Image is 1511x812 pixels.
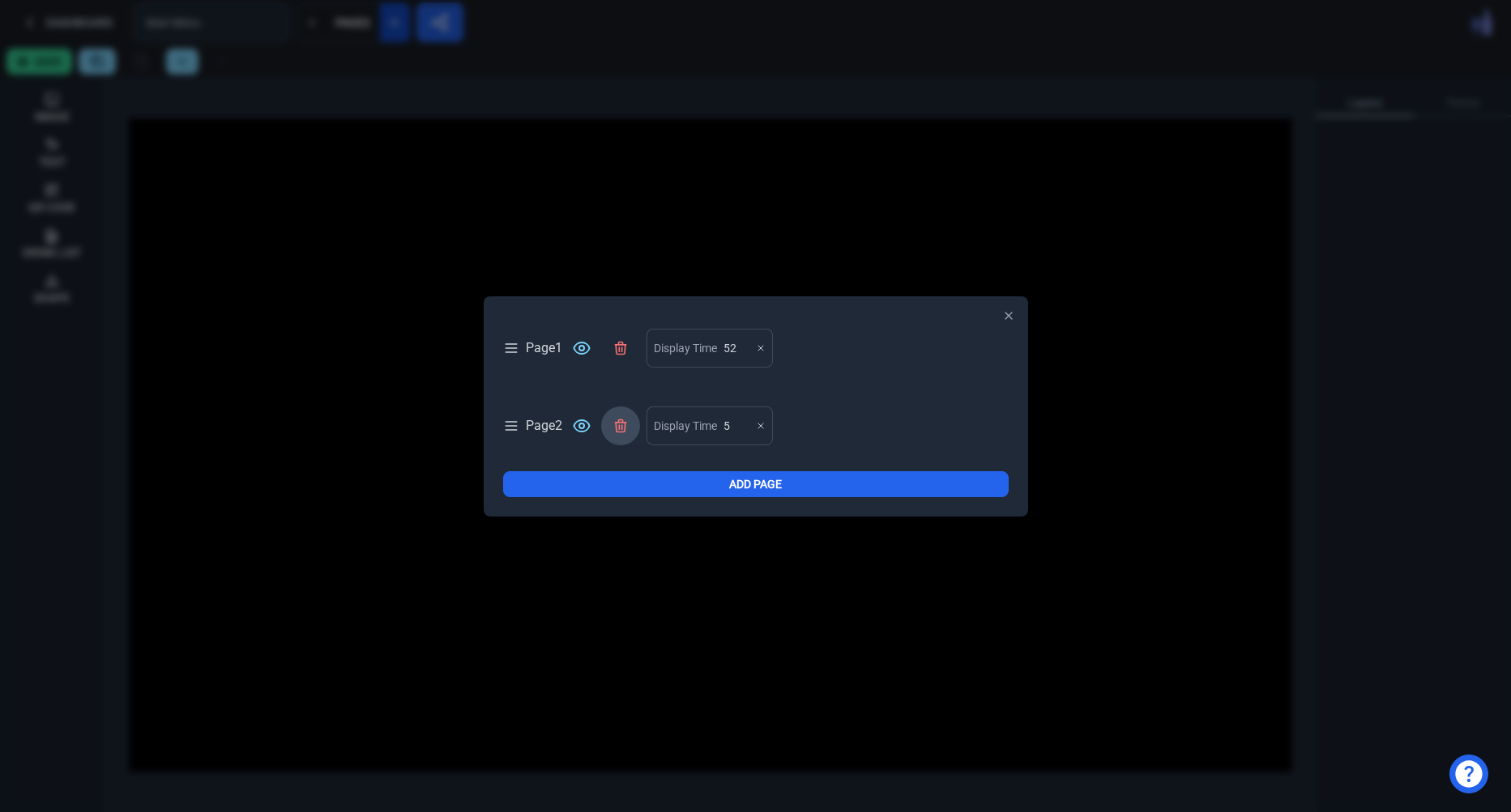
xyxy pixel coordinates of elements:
[654,415,717,437] div: Display Time
[503,329,1009,368] div: Page 1
[503,316,1009,380] div: Page1Display Time
[503,393,1009,458] div: Page2Display Time
[503,406,1009,445] div: Page 2
[503,471,1009,497] button: Add Page
[654,337,717,359] div: Display Time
